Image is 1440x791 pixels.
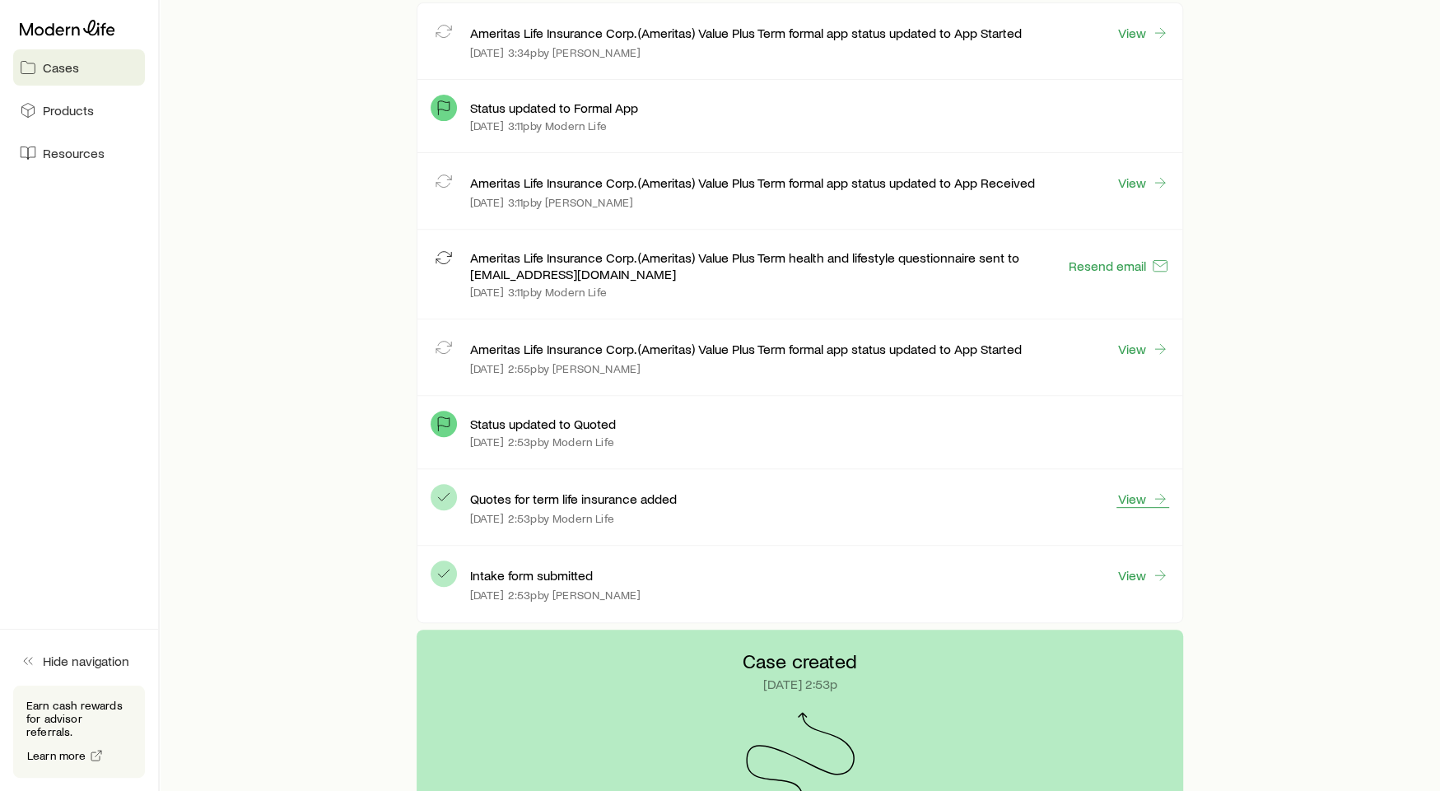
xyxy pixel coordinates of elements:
[470,589,641,602] p: [DATE] 2:53p by [PERSON_NAME]
[470,512,614,525] p: [DATE] 2:53p by Modern Life
[26,699,132,738] p: Earn cash rewards for advisor referrals.
[470,119,607,133] p: [DATE] 3:11p by Modern Life
[763,676,837,692] p: [DATE] 2:53p
[1116,566,1169,584] a: View
[470,362,641,375] p: [DATE] 2:55p by [PERSON_NAME]
[43,102,94,119] span: Products
[1116,340,1169,358] a: View
[13,135,145,171] a: Resources
[13,49,145,86] a: Cases
[1116,174,1169,192] a: View
[13,643,145,679] button: Hide navigation
[470,416,616,432] p: Status updated to Quoted
[1116,24,1169,42] a: View
[27,750,86,761] span: Learn more
[43,145,105,161] span: Resources
[470,341,1022,357] p: Ameritas Life Insurance Corp. (Ameritas) Value Plus Term formal app status updated to App Started
[13,92,145,128] a: Products
[43,59,79,76] span: Cases
[470,249,1068,282] p: Ameritas Life Insurance Corp. (Ameritas) Value Plus Term health and lifestyle questionnaire sent ...
[470,286,607,299] p: [DATE] 3:11p by Modern Life
[1116,490,1169,508] a: View
[470,196,633,209] p: [DATE] 3:11p by [PERSON_NAME]
[1067,257,1169,275] button: Resend email
[470,435,614,449] p: [DATE] 2:53p by Modern Life
[470,46,641,59] p: [DATE] 3:34p by [PERSON_NAME]
[13,686,145,778] div: Earn cash rewards for advisor referrals.Learn more
[743,649,857,672] p: Case created
[470,567,593,584] p: Intake form submitted
[470,25,1022,41] p: Ameritas Life Insurance Corp. (Ameritas) Value Plus Term formal app status updated to App Started
[43,653,129,669] span: Hide navigation
[470,100,638,116] p: Status updated to Formal App
[470,174,1035,191] p: Ameritas Life Insurance Corp. (Ameritas) Value Plus Term formal app status updated to App Received
[470,491,677,507] p: Quotes for term life insurance added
